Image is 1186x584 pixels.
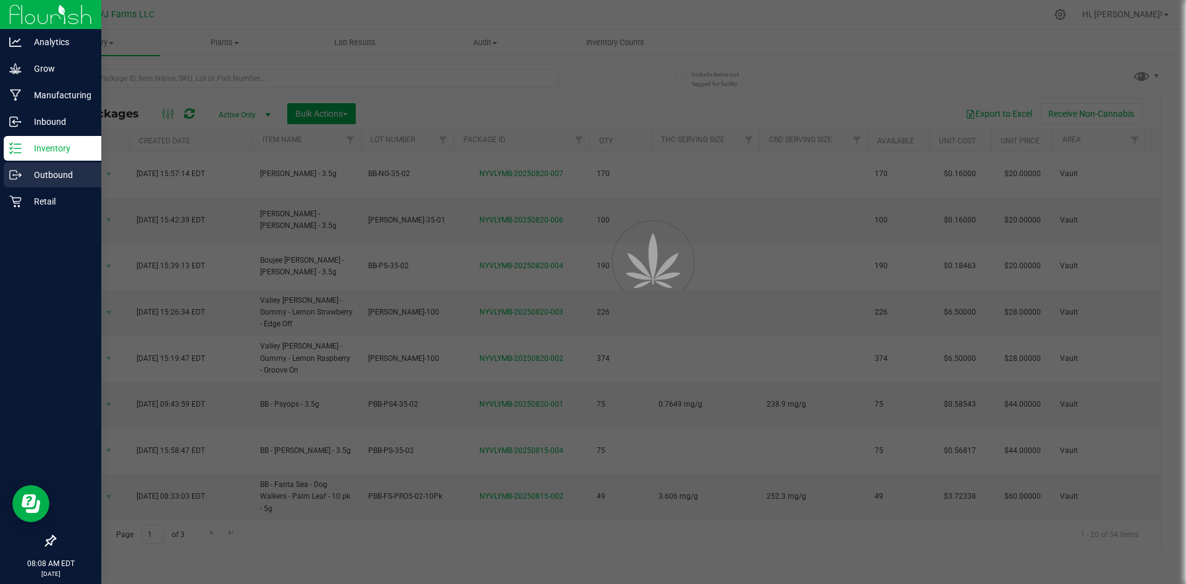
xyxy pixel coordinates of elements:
[22,88,96,103] p: Manufacturing
[9,36,22,48] inline-svg: Analytics
[9,195,22,208] inline-svg: Retail
[6,558,96,569] p: 08:08 AM EDT
[9,89,22,101] inline-svg: Manufacturing
[22,194,96,209] p: Retail
[9,116,22,128] inline-svg: Inbound
[9,62,22,75] inline-svg: Grow
[6,569,96,578] p: [DATE]
[22,114,96,129] p: Inbound
[9,169,22,181] inline-svg: Outbound
[22,35,96,49] p: Analytics
[22,167,96,182] p: Outbound
[22,61,96,76] p: Grow
[22,141,96,156] p: Inventory
[12,485,49,522] iframe: Resource center
[9,142,22,154] inline-svg: Inventory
